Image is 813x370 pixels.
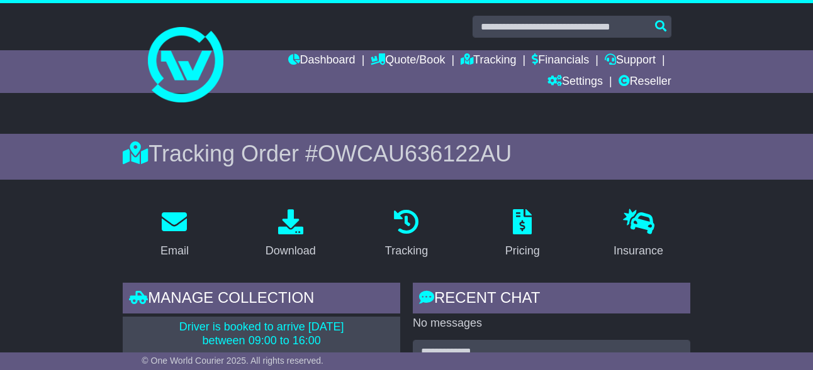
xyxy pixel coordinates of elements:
span: © One World Courier 2025. All rights reserved. [142,356,323,366]
div: Tracking [385,242,428,259]
a: Reseller [619,72,671,93]
a: Email [152,205,197,264]
a: Download [257,205,324,264]
p: No messages [413,317,690,330]
div: Email [160,242,189,259]
a: Pricing [497,205,548,264]
span: OWCAU636122AU [318,141,512,166]
a: Insurance [605,205,671,264]
a: Financials [532,50,589,72]
a: Support [605,50,656,72]
div: Download [266,242,316,259]
div: Insurance [614,242,663,259]
div: RECENT CHAT [413,283,690,317]
a: Tracking [461,50,516,72]
p: Driver is booked to arrive [DATE] between 09:00 to 16:00 [130,320,393,347]
a: Quote/Book [371,50,445,72]
a: Settings [547,72,603,93]
div: Manage collection [123,283,400,317]
a: Tracking [377,205,436,264]
div: Tracking Order # [123,140,690,167]
a: Dashboard [288,50,356,72]
div: Pricing [505,242,540,259]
